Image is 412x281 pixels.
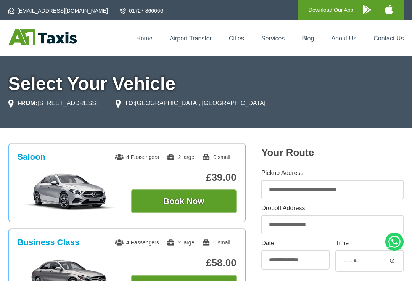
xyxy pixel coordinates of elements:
h1: Select Your Vehicle [8,75,404,93]
strong: FROM: [18,100,37,106]
span: 2 large [167,239,195,246]
span: 0 small [202,154,230,160]
span: 0 small [202,239,230,246]
img: A1 Taxis Android App [363,5,371,14]
a: Airport Transfer [170,35,212,42]
span: 2 large [167,154,195,160]
a: About Us [331,35,356,42]
label: Date [261,240,330,246]
label: Dropoff Address [261,205,404,211]
p: £39.00 [131,172,237,183]
span: 4 Passengers [115,154,159,160]
img: A1 Taxis St Albans LTD [8,29,77,45]
a: Home [136,35,153,42]
li: [GEOGRAPHIC_DATA], [GEOGRAPHIC_DATA] [116,99,266,108]
button: Book Now [131,189,237,213]
img: A1 Taxis iPhone App [385,5,393,14]
strong: TO: [125,100,135,106]
h2: Your Route [261,147,404,159]
a: 01727 866666 [120,7,163,14]
a: [EMAIL_ADDRESS][DOMAIN_NAME] [8,7,108,14]
a: Services [261,35,285,42]
a: Contact Us [373,35,404,42]
li: [STREET_ADDRESS] [8,99,98,108]
a: Cities [229,35,244,42]
span: 4 Passengers [115,239,159,246]
h3: Saloon [18,152,45,162]
a: Blog [302,35,314,42]
label: Pickup Address [261,170,404,176]
h3: Business Class [18,238,80,247]
label: Time [335,240,404,246]
img: Saloon [18,173,123,211]
p: £58.00 [131,257,237,269]
p: Download Our App [309,5,354,15]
